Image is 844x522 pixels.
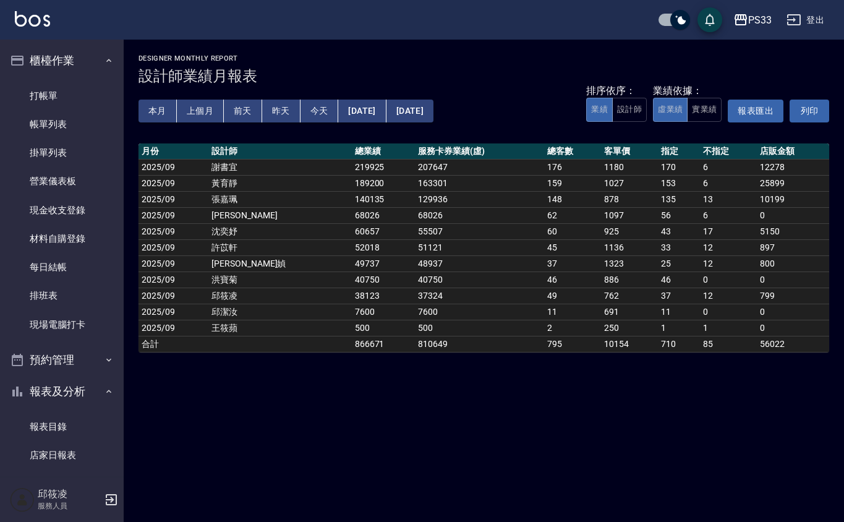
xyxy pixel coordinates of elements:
button: 今天 [301,100,339,122]
td: 878 [601,191,658,207]
a: 現金收支登錄 [5,196,119,225]
td: 王筱蘋 [208,320,352,336]
button: 櫃檯作業 [5,45,119,77]
td: 17 [700,223,757,239]
td: 1027 [601,175,658,191]
td: 2025/09 [139,191,208,207]
td: 2025/09 [139,255,208,272]
div: 排序依序： [586,85,647,98]
th: 總業績 [352,143,416,160]
td: 7600 [352,304,416,320]
td: 邱筱凌 [208,288,352,304]
th: 店販金額 [757,143,829,160]
th: 指定 [658,143,699,160]
button: 本月 [139,100,177,122]
td: 176 [544,159,601,175]
td: 0 [757,272,829,288]
td: 68026 [415,207,544,223]
td: 219925 [352,159,416,175]
td: 11 [658,304,699,320]
td: 1136 [601,239,658,255]
td: 12 [700,239,757,255]
a: 排班表 [5,281,119,310]
td: 25 [658,255,699,272]
td: 1323 [601,255,658,272]
td: 159 [544,175,601,191]
td: 762 [601,288,658,304]
td: 46 [658,272,699,288]
img: Person [10,487,35,512]
td: 12278 [757,159,829,175]
td: 2025/09 [139,239,208,255]
td: 2025/09 [139,159,208,175]
td: 710 [658,336,699,352]
td: 56022 [757,336,829,352]
td: 38123 [352,288,416,304]
td: 48937 [415,255,544,272]
a: 店家日報表 [5,441,119,469]
td: 1180 [601,159,658,175]
td: 85 [700,336,757,352]
td: [PERSON_NAME]媜 [208,255,352,272]
td: 1 [658,320,699,336]
td: 37324 [415,288,544,304]
h2: Designer Monthly Report [139,54,829,62]
button: 上個月 [177,100,224,122]
h3: 設計師業績月報表 [139,67,829,85]
td: 13 [700,191,757,207]
a: 營業儀表板 [5,167,119,195]
td: 0 [700,272,757,288]
td: 897 [757,239,829,255]
button: 列印 [790,100,829,122]
td: 163301 [415,175,544,191]
a: 互助日報表 [5,469,119,498]
td: 49 [544,288,601,304]
td: 55507 [415,223,544,239]
td: 135 [658,191,699,207]
td: 691 [601,304,658,320]
td: 45 [544,239,601,255]
td: 10154 [601,336,658,352]
td: 62 [544,207,601,223]
td: 500 [352,320,416,336]
a: 報表匯出 [728,100,783,122]
img: Logo [15,11,50,27]
button: 前天 [224,100,262,122]
button: [DATE] [386,100,433,122]
td: 43 [658,223,699,239]
td: 2025/09 [139,288,208,304]
button: 昨天 [262,100,301,122]
button: PS33 [728,7,777,33]
a: 每日結帳 [5,253,119,281]
button: 登出 [782,9,829,32]
td: 925 [601,223,658,239]
td: 2025/09 [139,223,208,239]
th: 月份 [139,143,208,160]
th: 設計師 [208,143,352,160]
td: 40750 [352,272,416,288]
td: 6 [700,207,757,223]
td: 2025/09 [139,207,208,223]
td: 12 [700,255,757,272]
td: 洪寶菊 [208,272,352,288]
td: 52018 [352,239,416,255]
td: 黃育靜 [208,175,352,191]
td: 60 [544,223,601,239]
td: 148 [544,191,601,207]
td: 886 [601,272,658,288]
td: 189200 [352,175,416,191]
td: 2025/09 [139,320,208,336]
button: [DATE] [338,100,386,122]
td: 1 [700,320,757,336]
td: 46 [544,272,601,288]
td: 1097 [601,207,658,223]
button: 虛業績 [653,98,688,122]
td: 40750 [415,272,544,288]
td: 6 [700,175,757,191]
td: 許苡軒 [208,239,352,255]
table: a dense table [139,143,829,353]
td: 49737 [352,255,416,272]
td: 33 [658,239,699,255]
td: 56 [658,207,699,223]
th: 客單價 [601,143,658,160]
